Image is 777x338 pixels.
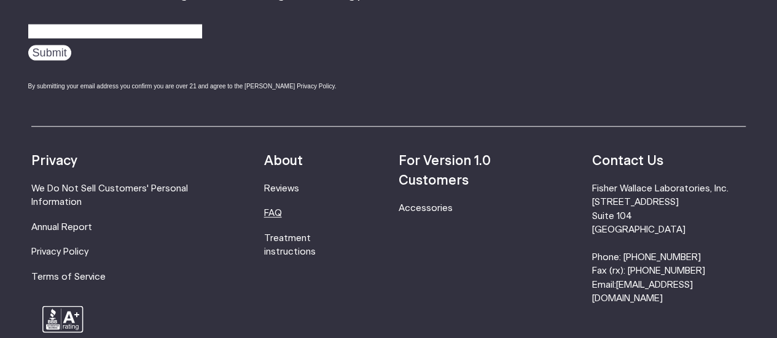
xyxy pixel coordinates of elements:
strong: About [264,155,303,167]
a: We Do Not Sell Customers' Personal Information [31,184,188,207]
a: Treatment instructions [264,234,316,256]
a: Annual Report [31,223,92,232]
a: Reviews [264,184,299,193]
a: [EMAIL_ADDRESS][DOMAIN_NAME] [592,280,692,303]
li: Fisher Wallace Laboratories, Inc. [STREET_ADDRESS] Suite 104 [GEOGRAPHIC_DATA] Phone: [PHONE_NUMB... [592,182,746,306]
input: Submit [28,45,71,61]
strong: Contact Us [592,155,663,167]
a: FAQ [264,209,282,218]
a: Accessories [399,204,453,213]
a: Privacy Policy [31,247,88,256]
strong: Privacy [31,155,77,167]
a: Terms of Service [31,272,106,282]
strong: For Version 1.0 Customers [399,155,491,187]
div: By submitting your email address you confirm you are over 21 and agree to the [PERSON_NAME] Priva... [28,82,366,91]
